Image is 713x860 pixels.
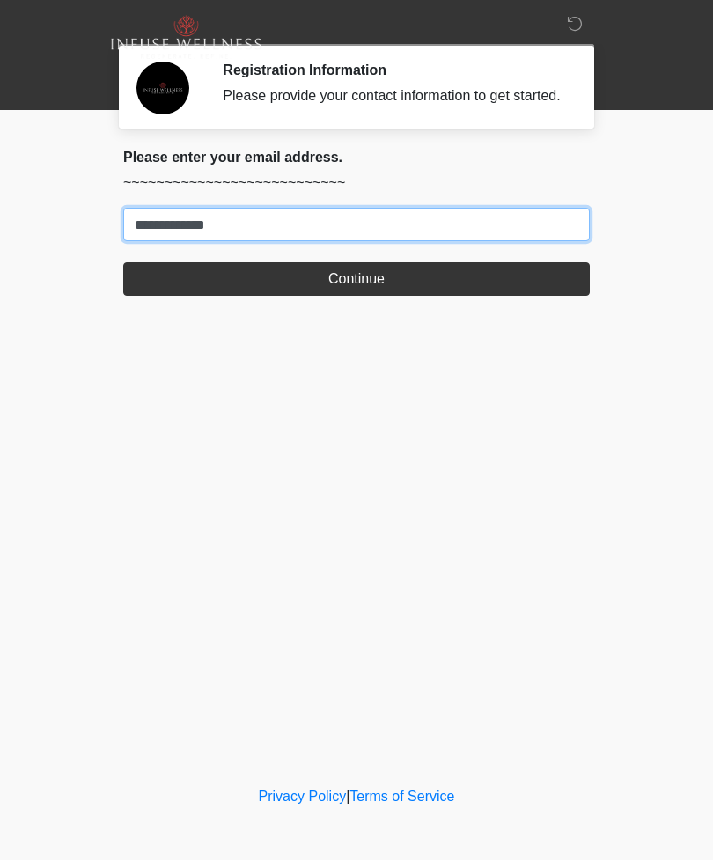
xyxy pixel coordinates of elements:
a: | [346,789,349,804]
div: Please provide your contact information to get started. [223,85,563,107]
img: Infuse Wellness Logo [106,13,263,62]
button: Continue [123,262,590,296]
img: Agent Avatar [136,62,189,114]
p: ~~~~~~~~~~~~~~~~~~~~~~~~~~~ [123,173,590,194]
a: Privacy Policy [259,789,347,804]
a: Terms of Service [349,789,454,804]
h2: Please enter your email address. [123,149,590,165]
